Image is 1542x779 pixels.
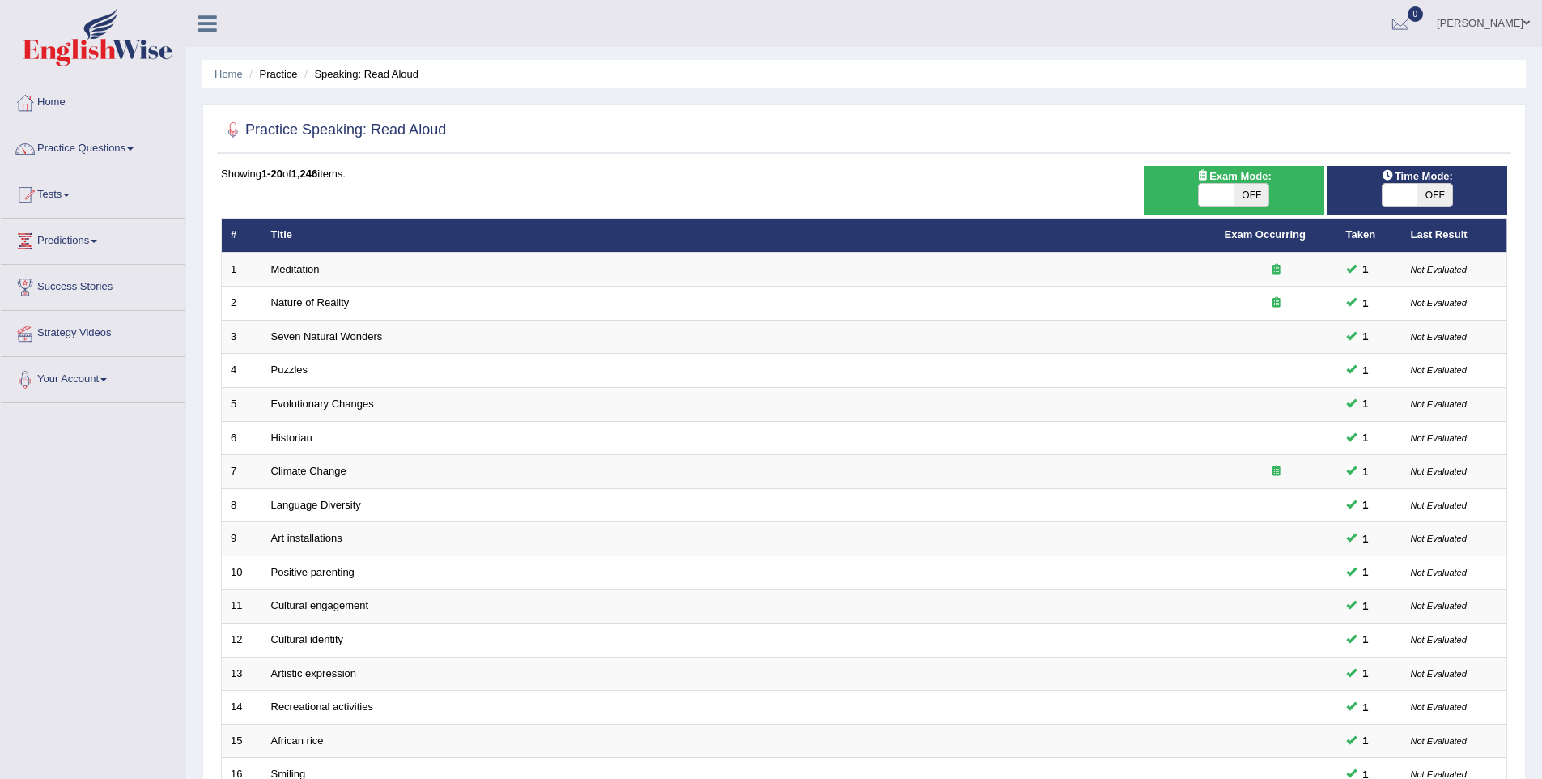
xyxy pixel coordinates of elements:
span: You cannot take this question anymore [1357,598,1375,615]
td: 4 [222,354,262,388]
th: # [222,219,262,253]
a: Artistic expression [271,667,356,679]
span: Time Mode: [1375,168,1459,185]
a: Home [215,68,243,80]
span: You cannot take this question anymore [1357,496,1375,513]
div: Exam occurring question [1225,296,1328,311]
td: 14 [222,691,262,725]
li: Speaking: Read Aloud [300,66,418,82]
span: 0 [1408,6,1424,22]
a: Predictions [1,219,185,259]
small: Not Evaluated [1411,635,1467,645]
th: Last Result [1402,219,1507,253]
a: Tests [1,172,185,213]
span: You cannot take this question anymore [1357,295,1375,312]
span: You cannot take this question anymore [1357,732,1375,749]
a: Your Account [1,357,185,398]
td: 7 [222,455,262,489]
span: You cannot take this question anymore [1357,395,1375,412]
a: Puzzles [271,364,308,376]
a: Climate Change [271,465,346,477]
small: Not Evaluated [1411,702,1467,712]
small: Not Evaluated [1411,433,1467,443]
small: Not Evaluated [1411,534,1467,543]
a: Recreational activities [271,700,373,713]
td: 12 [222,623,262,657]
span: You cannot take this question anymore [1357,261,1375,278]
td: 11 [222,590,262,624]
span: OFF [1417,184,1452,206]
small: Not Evaluated [1411,736,1467,746]
a: Strategy Videos [1,311,185,351]
a: Positive parenting [271,566,355,578]
span: You cannot take this question anymore [1357,699,1375,716]
a: Art installations [271,532,342,544]
small: Not Evaluated [1411,298,1467,308]
span: You cannot take this question anymore [1357,665,1375,682]
div: Exam occurring question [1225,464,1328,479]
span: You cannot take this question anymore [1357,328,1375,345]
td: 9 [222,522,262,556]
small: Not Evaluated [1411,399,1467,409]
small: Not Evaluated [1411,466,1467,476]
a: Home [1,80,185,121]
span: Exam Mode: [1190,168,1277,185]
a: Evolutionary Changes [271,398,374,410]
a: Cultural engagement [271,599,369,611]
li: Practice [245,66,297,82]
span: You cannot take this question anymore [1357,631,1375,648]
a: Seven Natural Wonders [271,330,383,343]
div: Exam occurring question [1225,262,1328,278]
small: Not Evaluated [1411,769,1467,779]
h2: Practice Speaking: Read Aloud [221,118,446,143]
th: Taken [1337,219,1402,253]
small: Not Evaluated [1411,601,1467,611]
a: Historian [271,432,312,444]
div: Showing of items. [221,166,1507,181]
td: 2 [222,287,262,321]
a: Meditation [271,263,320,275]
span: You cannot take this question anymore [1357,362,1375,379]
a: Language Diversity [271,499,361,511]
span: You cannot take this question anymore [1357,463,1375,480]
span: You cannot take this question anymore [1357,564,1375,581]
b: 1,246 [291,168,318,180]
a: Nature of Reality [271,296,350,309]
small: Not Evaluated [1411,332,1467,342]
td: 3 [222,320,262,354]
span: You cannot take this question anymore [1357,429,1375,446]
small: Not Evaluated [1411,265,1467,275]
a: African rice [271,734,324,747]
a: Exam Occurring [1225,228,1306,241]
td: 13 [222,657,262,691]
td: 5 [222,388,262,422]
a: Success Stories [1,265,185,305]
small: Not Evaluated [1411,669,1467,679]
td: 8 [222,488,262,522]
b: 1-20 [261,168,282,180]
small: Not Evaluated [1411,365,1467,375]
span: OFF [1234,184,1268,206]
small: Not Evaluated [1411,568,1467,577]
td: 15 [222,724,262,758]
th: Title [262,219,1216,253]
a: Practice Questions [1,126,185,167]
td: 10 [222,556,262,590]
td: 6 [222,421,262,455]
div: Show exams occurring in exams [1144,166,1323,215]
small: Not Evaluated [1411,500,1467,510]
td: 1 [222,253,262,287]
a: Cultural identity [271,633,344,645]
span: You cannot take this question anymore [1357,530,1375,547]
